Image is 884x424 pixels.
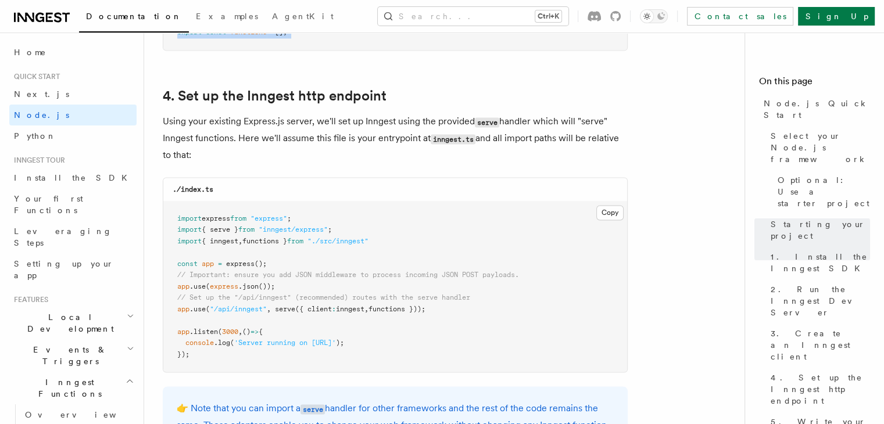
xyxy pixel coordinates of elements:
[771,251,870,274] span: 1. Install the Inngest SDK
[177,305,189,313] span: app
[771,372,870,407] span: 4. Set up the Inngest http endpoint
[177,237,202,245] span: import
[773,170,870,214] a: Optional: Use a starter project
[9,372,137,404] button: Inngest Functions
[9,188,137,221] a: Your first Functions
[364,305,368,313] span: ,
[177,282,189,290] span: app
[14,46,46,58] span: Home
[206,282,210,290] span: (
[9,167,137,188] a: Install the SDK
[368,305,425,313] span: functions }));
[9,84,137,105] a: Next.js
[766,367,870,411] a: 4. Set up the Inngest http endpoint
[163,113,628,163] p: Using your existing Express.js server, we'll set up Inngest using the provided handler which will...
[238,328,242,336] span: ,
[14,173,134,182] span: Install the SDK
[255,260,267,268] span: ();
[14,110,69,120] span: Node.js
[177,271,519,279] span: // Important: ensure you add JSON middleware to process incoming JSON POST payloads.
[535,10,561,22] kbd: Ctrl+K
[307,237,368,245] span: "./src/inngest"
[778,174,870,209] span: Optional: Use a starter project
[250,214,287,222] span: "express"
[9,311,127,335] span: Local Development
[332,305,336,313] span: :
[218,328,222,336] span: (
[177,225,202,233] span: import
[238,282,259,290] span: .json
[173,185,213,193] code: ./index.ts
[202,260,214,268] span: app
[267,305,271,313] span: ,
[163,88,386,104] a: 4. Set up the Inngest http endpoint
[177,260,198,268] span: const
[295,305,332,313] span: ({ client
[259,328,263,336] span: {
[14,89,69,99] span: Next.js
[764,98,870,121] span: Node.js Quick Start
[189,328,218,336] span: .listen
[9,42,137,63] a: Home
[431,134,475,144] code: inngest.ts
[177,293,470,301] span: // Set up the "/api/inngest" (recommended) routes with the serve handler
[771,328,870,362] span: 3. Create an Inngest client
[9,72,60,81] span: Quick start
[9,156,65,165] span: Inngest tour
[250,328,259,336] span: =>
[226,260,255,268] span: express
[14,227,112,247] span: Leveraging Steps
[259,282,275,290] span: ());
[771,218,870,242] span: Starting your project
[242,237,287,245] span: functions }
[177,214,202,222] span: import
[287,214,291,222] span: ;
[14,259,114,280] span: Setting up your app
[300,404,325,414] code: serve
[230,214,246,222] span: from
[9,253,137,286] a: Setting up your app
[265,3,341,31] a: AgentKit
[189,305,206,313] span: .use
[300,403,325,414] a: serve
[287,237,303,245] span: from
[79,3,189,33] a: Documentation
[596,205,624,220] button: Copy
[328,225,332,233] span: ;
[202,237,238,245] span: { inngest
[242,328,250,336] span: ()
[210,282,238,290] span: express
[766,214,870,246] a: Starting your project
[640,9,668,23] button: Toggle dark mode
[272,12,334,21] span: AgentKit
[759,74,870,93] h4: On this page
[177,328,189,336] span: app
[9,105,137,125] a: Node.js
[218,260,222,268] span: =
[238,237,242,245] span: ,
[185,339,214,347] span: console
[234,339,336,347] span: 'Server running on [URL]'
[336,339,344,347] span: );
[336,305,364,313] span: inngest
[9,376,126,400] span: Inngest Functions
[259,225,328,233] span: "inngest/express"
[196,12,258,21] span: Examples
[475,117,499,127] code: serve
[206,305,210,313] span: (
[798,7,875,26] a: Sign Up
[86,12,182,21] span: Documentation
[9,221,137,253] a: Leveraging Steps
[14,194,83,215] span: Your first Functions
[230,339,234,347] span: (
[177,350,189,358] span: });
[766,246,870,279] a: 1. Install the Inngest SDK
[14,131,56,141] span: Python
[9,344,127,367] span: Events & Triggers
[275,305,295,313] span: serve
[202,225,238,233] span: { serve }
[25,410,145,419] span: Overview
[766,323,870,367] a: 3. Create an Inngest client
[222,328,238,336] span: 3000
[210,305,267,313] span: "/api/inngest"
